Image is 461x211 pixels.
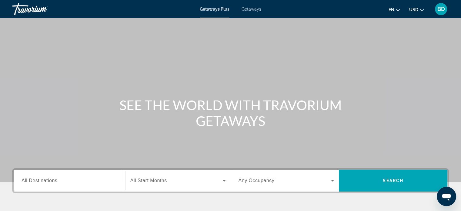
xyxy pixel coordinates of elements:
iframe: Кнопка запуска окна обмена сообщениями [437,187,456,206]
button: Change language [389,5,400,14]
span: Any Occupancy [239,178,275,183]
button: Search [339,170,447,192]
span: All Start Months [130,178,167,183]
span: USD [409,7,418,12]
span: All Destinations [22,178,57,183]
button: Change currency [409,5,424,14]
div: Search widget [14,170,447,192]
a: Getaways Plus [200,7,229,12]
span: Search [383,178,403,183]
span: en [389,7,394,12]
input: Select destination [22,177,117,185]
a: Travorium [12,1,73,17]
a: Getaways [242,7,261,12]
span: BD [437,6,445,12]
button: User Menu [433,3,449,15]
h1: SEE THE WORLD WITH TRAVORIUM GETAWAYS [117,97,344,129]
